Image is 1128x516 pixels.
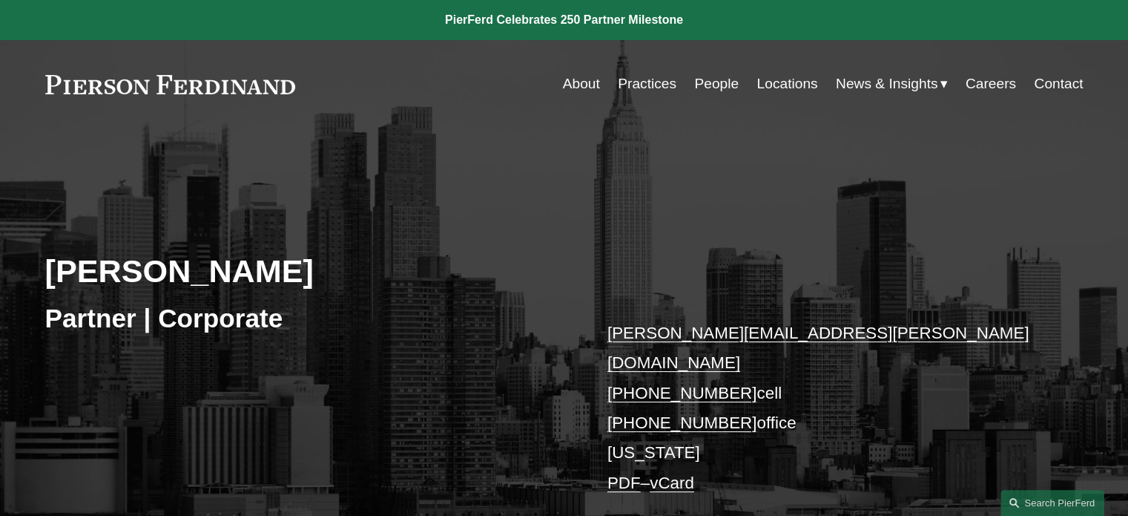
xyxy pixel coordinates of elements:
[966,70,1016,98] a: Careers
[836,70,948,98] a: folder dropdown
[607,474,641,492] a: PDF
[756,70,817,98] a: Locations
[607,319,1040,498] p: cell office [US_STATE] –
[694,70,739,98] a: People
[618,70,676,98] a: Practices
[607,384,757,402] a: [PHONE_NUMBER]
[45,252,564,290] h2: [PERSON_NAME]
[607,414,757,432] a: [PHONE_NUMBER]
[563,70,600,98] a: About
[650,474,694,492] a: vCard
[607,324,1029,372] a: [PERSON_NAME][EMAIL_ADDRESS][PERSON_NAME][DOMAIN_NAME]
[1034,70,1083,98] a: Contact
[1000,490,1104,516] a: Search this site
[836,71,938,97] span: News & Insights
[45,302,564,335] h3: Partner | Corporate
